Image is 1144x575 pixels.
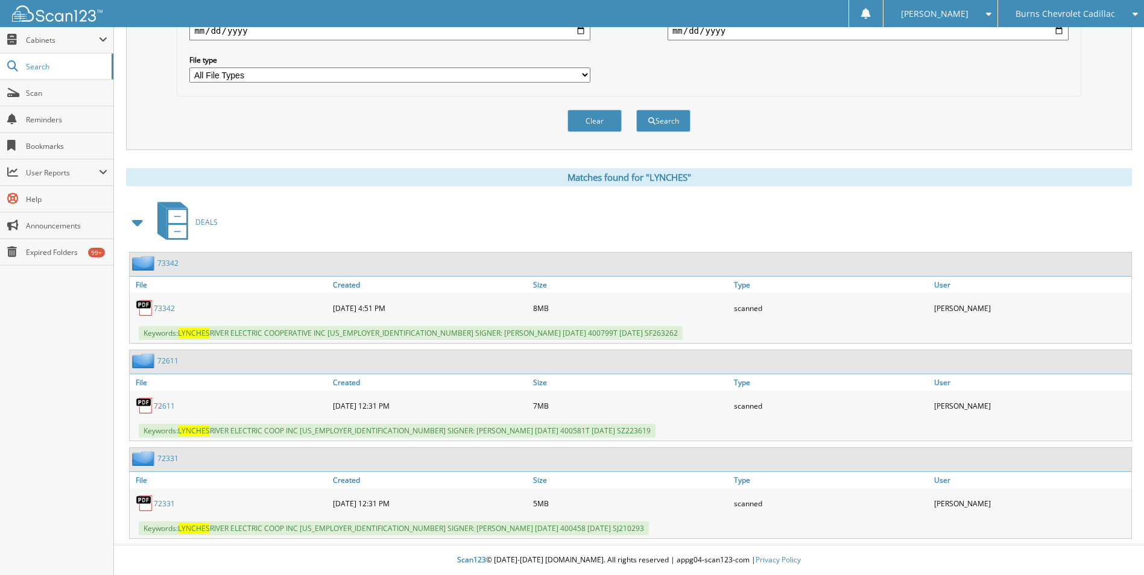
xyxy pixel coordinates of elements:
[931,296,1131,320] div: [PERSON_NAME]
[178,328,210,338] span: LYNCHES
[931,472,1131,488] a: User
[150,198,218,246] a: DEALS
[931,277,1131,293] a: User
[178,523,210,533] span: LYNCHES
[668,21,1069,40] input: end
[154,303,175,313] a: 73342
[126,168,1132,186] div: Matches found for "LYNCHES"
[1016,10,1115,17] span: Burns Chevrolet Cadillac
[136,299,154,317] img: PDF.png
[530,491,730,515] div: 5MB
[132,256,157,271] img: folder2.png
[139,521,649,535] span: Keywords: RIVER ELECTRIC COOP INC [US_EMPLOYER_IDENTIFICATION_NUMBER] SIGNER: [PERSON_NAME] [DATE...
[178,426,210,436] span: LYNCHES
[26,115,107,125] span: Reminders
[731,394,931,418] div: scanned
[26,221,107,231] span: Announcements
[26,141,107,151] span: Bookmarks
[195,217,218,227] span: DEALS
[154,401,175,411] a: 72611
[26,247,107,257] span: Expired Folders
[931,394,1131,418] div: [PERSON_NAME]
[330,277,530,293] a: Created
[530,394,730,418] div: 7MB
[26,194,107,204] span: Help
[189,21,590,40] input: start
[756,555,801,565] a: Privacy Policy
[731,277,931,293] a: Type
[731,472,931,488] a: Type
[157,453,179,463] a: 72331
[330,374,530,391] a: Created
[132,353,157,368] img: folder2.png
[931,374,1131,391] a: User
[330,296,530,320] div: [DATE] 4:51 PM
[114,545,1144,575] div: © [DATE]-[DATE] [DOMAIN_NAME]. All rights reserved | appg04-scan123-com |
[139,326,683,340] span: Keywords: RIVER ELECTRIC COOPERATIVE INC [US_EMPLOYER_IDENTIFICATION_NUMBER] SIGNER: [PERSON_NAME...
[136,397,154,415] img: PDF.png
[731,296,931,320] div: scanned
[457,555,486,565] span: Scan123
[189,55,590,65] label: File type
[130,374,330,391] a: File
[130,277,330,293] a: File
[26,168,99,178] span: User Reports
[330,394,530,418] div: [DATE] 12:31 PM
[136,494,154,512] img: PDF.png
[330,472,530,488] a: Created
[26,61,106,72] span: Search
[157,258,179,268] a: 73342
[530,374,730,391] a: Size
[530,296,730,320] div: 8MB
[26,35,99,45] span: Cabinets
[931,491,1131,515] div: [PERSON_NAME]
[139,424,656,438] span: Keywords: RIVER ELECTRIC COOP INC [US_EMPLOYER_IDENTIFICATION_NUMBER] SIGNER: [PERSON_NAME] [DATE...
[567,110,622,132] button: Clear
[130,472,330,488] a: File
[132,451,157,466] img: folder2.png
[901,10,969,17] span: [PERSON_NAME]
[88,248,105,257] div: 99+
[731,374,931,391] a: Type
[154,498,175,509] a: 72331
[530,277,730,293] a: Size
[12,5,103,22] img: scan123-logo-white.svg
[530,472,730,488] a: Size
[330,491,530,515] div: [DATE] 12:31 PM
[731,491,931,515] div: scanned
[26,88,107,98] span: Scan
[1084,517,1144,575] iframe: Chat Widget
[157,356,179,366] a: 72611
[636,110,691,132] button: Search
